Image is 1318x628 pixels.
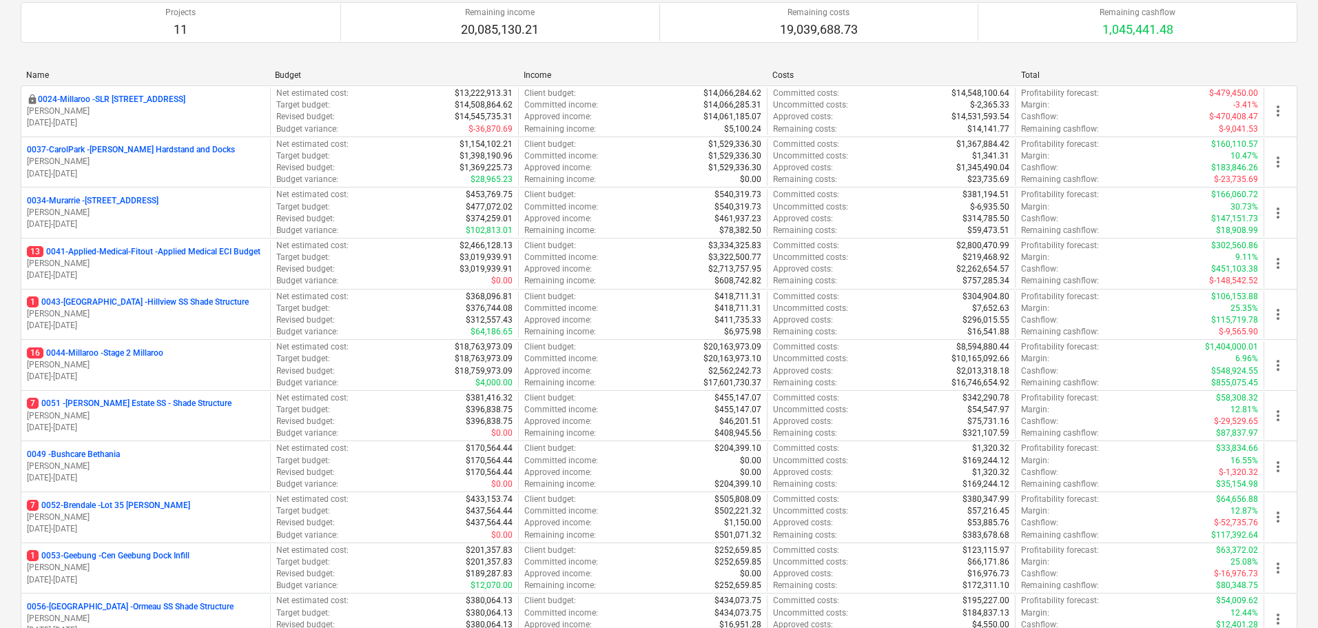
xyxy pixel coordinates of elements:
[466,392,513,404] p: $381,416.32
[27,511,265,523] p: [PERSON_NAME]
[1021,263,1058,275] p: Cashflow :
[27,117,265,129] p: [DATE] - [DATE]
[1219,326,1258,338] p: $-9,565.90
[466,291,513,303] p: $368,096.81
[1021,291,1099,303] p: Profitability forecast :
[1211,139,1258,150] p: $160,110.57
[524,139,576,150] p: Client budget :
[276,314,335,326] p: Revised budget :
[27,523,265,535] p: [DATE] - [DATE]
[1021,365,1058,377] p: Cashflow :
[461,7,539,19] p: Remaining income
[524,150,598,162] p: Committed income :
[1270,458,1286,475] span: more_vert
[967,326,1009,338] p: $16,541.88
[524,341,576,353] p: Client budget :
[276,263,335,275] p: Revised budget :
[1209,88,1258,99] p: $-479,450.00
[1021,174,1099,185] p: Remaining cashflow :
[455,99,513,111] p: $14,508,864.62
[524,174,596,185] p: Remaining income :
[27,359,265,371] p: [PERSON_NAME]
[460,252,513,263] p: $3,019,939.91
[1021,162,1058,174] p: Cashflow :
[773,404,848,416] p: Uncommitted costs :
[27,94,38,105] span: locked
[773,275,837,287] p: Remaining costs :
[1021,70,1259,80] div: Total
[703,88,761,99] p: $14,066,284.62
[460,240,513,252] p: $2,466,128.13
[524,99,598,111] p: Committed income :
[524,225,596,236] p: Remaining income :
[773,392,839,404] p: Committed costs :
[773,291,839,303] p: Committed costs :
[1021,392,1099,404] p: Profitability forecast :
[1270,509,1286,525] span: more_vert
[703,353,761,365] p: $20,163,973.10
[27,562,265,574] p: [PERSON_NAME]
[1231,201,1258,213] p: 30.73%
[27,550,265,585] div: 10053-Geebung -Cen Geebung Dock Infill[PERSON_NAME][DATE]-[DATE]
[1021,88,1099,99] p: Profitability forecast :
[967,404,1009,416] p: $54,547.97
[1211,240,1258,252] p: $302,560.86
[1211,377,1258,389] p: $855,075.45
[460,139,513,150] p: $1,154,102.21
[773,162,833,174] p: Approved costs :
[455,341,513,353] p: $18,763,973.09
[27,296,265,332] div: 10043-[GEOGRAPHIC_DATA] -Hillview SS Shade Structure[PERSON_NAME][DATE]-[DATE]
[1021,427,1099,439] p: Remaining cashflow :
[773,139,839,150] p: Committed costs :
[27,347,43,358] span: 16
[38,94,185,105] p: 0024-Millaroo - SLR [STREET_ADDRESS]
[970,201,1009,213] p: $-6,935.50
[719,225,761,236] p: $78,382.50
[27,472,265,484] p: [DATE] - [DATE]
[1021,139,1099,150] p: Profitability forecast :
[1021,240,1099,252] p: Profitability forecast :
[714,404,761,416] p: $455,147.07
[491,275,513,287] p: $0.00
[276,353,330,365] p: Target budget :
[276,162,335,174] p: Revised budget :
[27,550,39,561] span: 1
[773,240,839,252] p: Committed costs :
[1021,213,1058,225] p: Cashflow :
[27,308,265,320] p: [PERSON_NAME]
[27,296,249,308] p: 0043-[GEOGRAPHIC_DATA] - Hillview SS Shade Structure
[27,258,265,270] p: [PERSON_NAME]
[773,99,848,111] p: Uncommitted costs :
[466,189,513,201] p: $453,769.75
[276,150,330,162] p: Target budget :
[460,263,513,275] p: $3,019,939.91
[276,240,349,252] p: Net estimated cost :
[524,291,576,303] p: Client budget :
[1021,189,1099,201] p: Profitability forecast :
[967,123,1009,135] p: $14,141.77
[1235,252,1258,263] p: 9.11%
[1231,150,1258,162] p: 10.47%
[1216,392,1258,404] p: $58,308.32
[524,111,592,123] p: Approved income :
[1021,275,1099,287] p: Remaining cashflow :
[455,88,513,99] p: $13,222,913.31
[276,225,338,236] p: Budget variance :
[27,574,265,586] p: [DATE] - [DATE]
[773,201,848,213] p: Uncommitted costs :
[951,88,1009,99] p: $14,548,100.64
[773,303,848,314] p: Uncommitted costs :
[27,195,158,207] p: 0034-Murarrie - [STREET_ADDRESS]
[276,139,349,150] p: Net estimated cost :
[468,123,513,135] p: $-36,870.69
[708,252,761,263] p: $3,322,500.77
[708,365,761,377] p: $2,562,242.73
[276,174,338,185] p: Budget variance :
[1214,174,1258,185] p: $-23,735.69
[956,341,1009,353] p: $8,594,880.44
[951,353,1009,365] p: $10,165,092.66
[524,326,596,338] p: Remaining income :
[703,377,761,389] p: $17,601,730.37
[1021,341,1099,353] p: Profitability forecast :
[967,416,1009,427] p: $75,731.16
